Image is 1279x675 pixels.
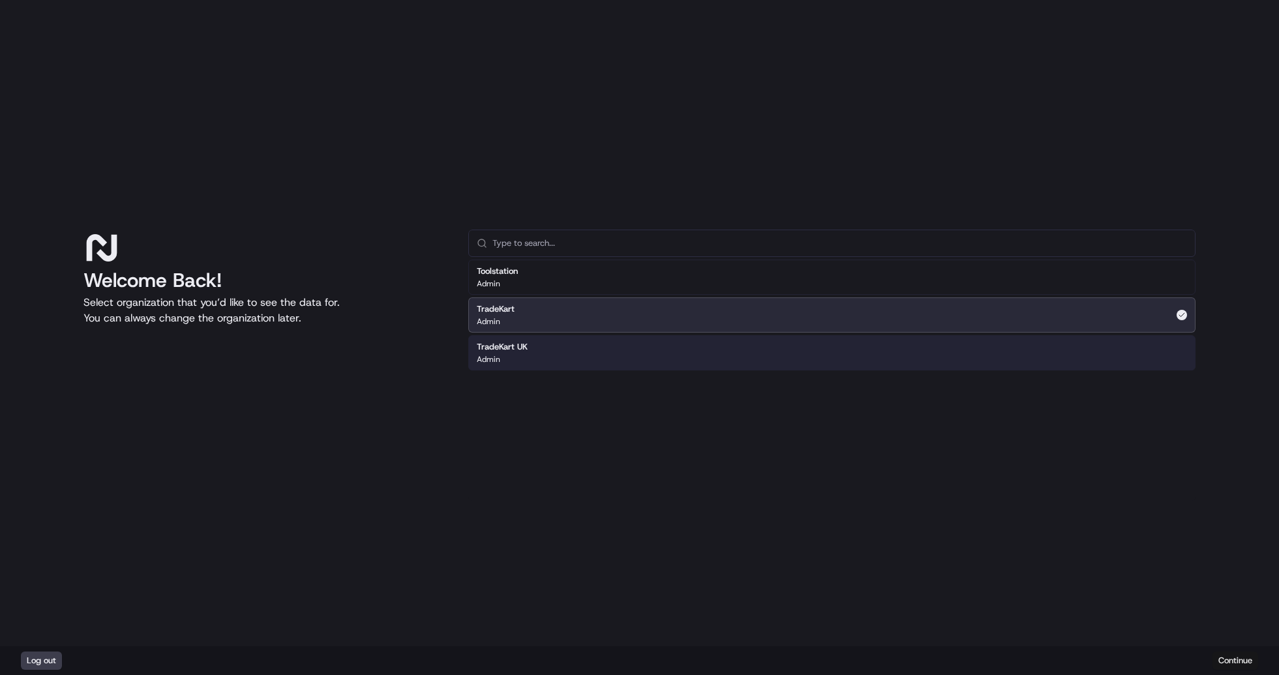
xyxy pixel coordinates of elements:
[477,316,500,327] p: Admin
[477,303,515,315] h2: TradeKart
[1212,652,1258,670] button: Continue
[468,257,1196,373] div: Suggestions
[477,278,500,289] p: Admin
[492,230,1187,256] input: Type to search...
[83,269,447,292] h1: Welcome Back!
[21,652,62,670] button: Log out
[83,295,447,326] p: Select organization that you’d like to see the data for. You can always change the organization l...
[477,341,528,353] h2: TradeKart UK
[477,265,518,277] h2: Toolstation
[477,354,500,365] p: Admin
